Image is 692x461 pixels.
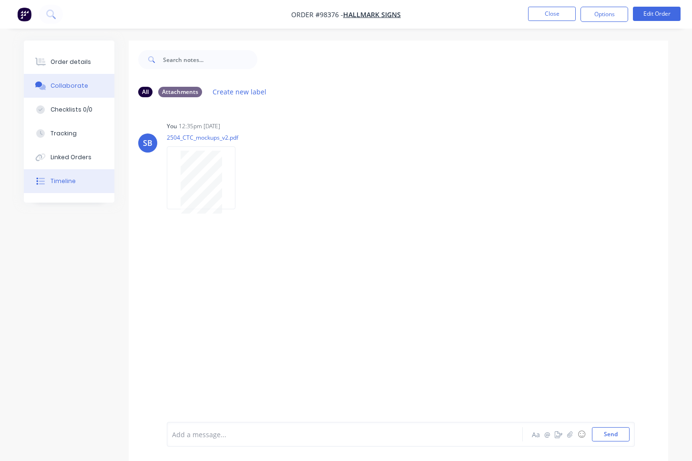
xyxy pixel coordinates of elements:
[343,10,401,19] a: Hallmark Signs
[51,153,92,162] div: Linked Orders
[528,7,576,21] button: Close
[51,129,77,138] div: Tracking
[24,74,114,98] button: Collaborate
[143,137,153,149] div: SB
[179,122,220,131] div: 12:35pm [DATE]
[208,85,272,98] button: Create new label
[17,7,31,21] img: Factory
[24,169,114,193] button: Timeline
[24,98,114,122] button: Checklists 0/0
[541,429,553,440] button: @
[167,122,177,131] div: You
[167,133,245,142] p: 2504_CTC_mockups_v2.pdf
[633,7,681,21] button: Edit Order
[51,58,91,66] div: Order details
[163,50,257,69] input: Search notes...
[24,50,114,74] button: Order details
[576,429,587,440] button: ☺
[24,145,114,169] button: Linked Orders
[592,427,630,441] button: Send
[291,10,343,19] span: Order #98376 -
[51,82,88,90] div: Collaborate
[158,87,202,97] div: Attachments
[51,105,92,114] div: Checklists 0/0
[51,177,76,185] div: Timeline
[24,122,114,145] button: Tracking
[530,429,541,440] button: Aa
[138,87,153,97] div: All
[580,7,628,22] button: Options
